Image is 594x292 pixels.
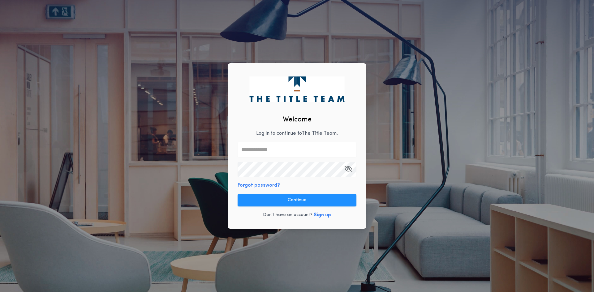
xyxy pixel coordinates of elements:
button: Forgot password? [238,182,280,189]
h2: Welcome [283,115,312,125]
button: Sign up [314,211,331,219]
p: Log in to continue to The Title Team . [256,130,338,137]
p: Don't have an account? [263,212,312,218]
button: Continue [238,194,356,206]
img: logo [249,76,344,102]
